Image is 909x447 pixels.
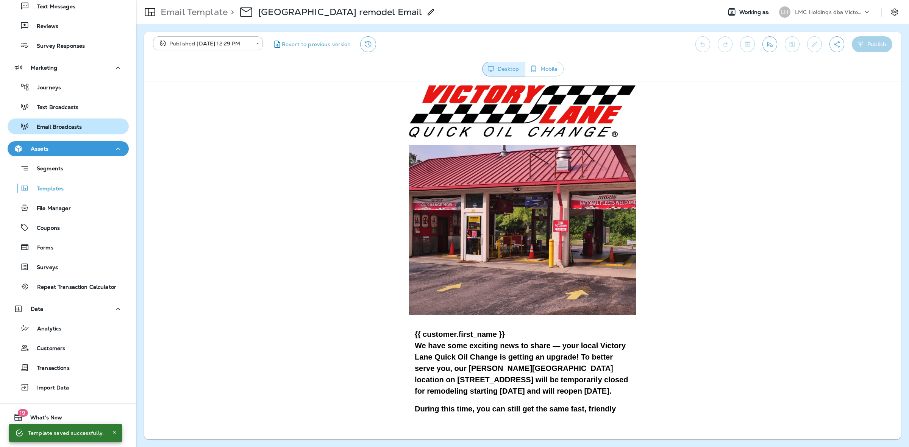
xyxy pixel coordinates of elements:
button: Coupons [8,220,129,235]
p: Surveys [29,264,58,271]
span: 19 [17,409,28,417]
p: LMC Holdings dba Victory Lane Quick Oil Change [795,9,863,15]
p: Data [31,306,44,312]
button: Marketing [8,60,129,75]
button: Create a Shareable Preview Link [829,36,844,52]
p: Marketing [31,65,57,71]
p: [GEOGRAPHIC_DATA] remodel Email [258,6,422,18]
button: Analytics [8,320,129,336]
div: Published [DATE] 12:29 PM [158,40,251,47]
button: Revert to previous version [269,36,354,52]
button: Settings [888,5,901,19]
p: Segments [29,165,63,173]
p: Import Data [30,385,69,392]
div: North Campus remodel Email [258,6,422,18]
p: Coupons [29,225,60,232]
p: Reviews [29,23,58,30]
button: View Changelog [360,36,376,52]
p: Survey Responses [29,43,85,50]
span: Revert to previous version [282,41,351,48]
span: Working as: [739,9,772,16]
button: Desktop [482,62,525,76]
p: Customers [29,345,65,352]
p: Forms [30,245,53,252]
button: Surveys [8,259,129,275]
img: North-Campus.jpg [265,64,492,234]
p: Assets [31,146,48,152]
button: Customers [8,340,129,356]
div: LH [779,6,790,18]
button: Send test email [762,36,777,52]
span: {{ customer.first_name }} [271,249,361,257]
span: What's New [23,414,62,424]
button: Forms [8,239,129,255]
p: Text Messages [30,3,75,11]
p: File Manager [29,205,71,212]
p: Analytics [30,326,61,333]
span: We have some exciting news to share — your local Victory Lane Quick Oil Change is getting an upgr... [271,260,484,314]
button: Survey Responses [8,37,129,53]
p: Transactions [29,365,70,372]
span: During this time, you can still get the same fast, friendly service at our nearby locations: [271,323,472,343]
button: Reviews [8,18,129,34]
button: Import Data [8,379,129,395]
p: Journeys [30,84,61,92]
p: Email Template [158,6,228,18]
button: Mobile [525,62,564,76]
button: 19What's New [8,410,129,425]
button: Data [8,301,129,316]
button: Assets [8,141,129,156]
button: Journeys [8,79,129,95]
button: Repeat Transaction Calculator [8,279,129,294]
button: File Manager [8,200,129,216]
button: Text Broadcasts [8,99,129,115]
button: Close [110,428,119,437]
p: Email Broadcasts [29,124,82,131]
p: Repeat Transaction Calculator [30,284,116,291]
button: Support [8,428,129,443]
p: Text Broadcasts [29,104,78,111]
div: Template saved successfully. [28,426,104,440]
p: Templates [29,185,64,193]
button: Templates [8,180,129,196]
button: Transactions [8,360,129,375]
button: Segments [8,160,129,176]
p: > [228,6,234,18]
img: hi-res-VL-logo.jpg [265,3,492,56]
button: Email Broadcasts [8,118,129,134]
